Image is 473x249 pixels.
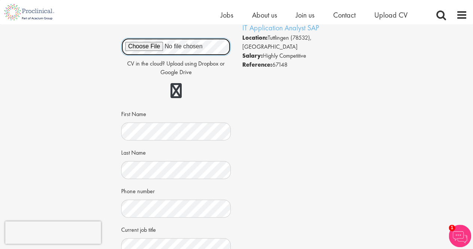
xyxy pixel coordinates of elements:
[374,10,408,20] a: Upload CV
[242,34,268,42] strong: Location:
[242,61,272,69] strong: Reference:
[121,60,231,77] p: CV in the cloud? Upload using Dropbox or Google Drive
[121,185,155,196] label: Phone number
[242,33,352,51] li: Tuttlingen (78532), [GEOGRAPHIC_DATA]
[252,10,277,20] a: About us
[121,223,156,234] label: Current job title
[121,11,231,26] h4: Enter your details and choose a CV
[449,225,455,231] span: 1
[221,10,233,20] a: Jobs
[242,51,352,60] li: Highly Competitive
[121,146,146,157] label: Last Name
[242,60,352,69] li: 67148
[449,225,471,247] img: Chatbot
[121,107,146,119] label: First Name
[296,10,314,20] a: Join us
[5,221,101,244] iframe: reCAPTCHA
[242,23,319,33] a: IT Application Analyst SAP
[333,10,356,20] a: Contact
[242,52,263,60] strong: Salary:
